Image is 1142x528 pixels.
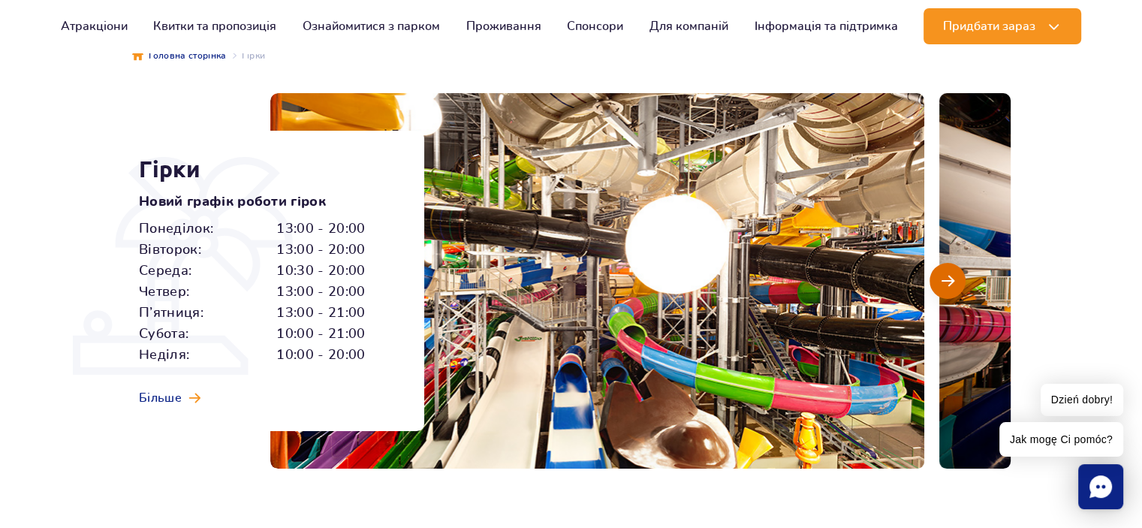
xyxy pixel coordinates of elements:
button: Наступний слайд [930,263,966,299]
span: Четвер: [139,282,189,303]
a: Для компаній [649,8,728,44]
a: Інформація та підтримка [755,8,898,44]
span: Більше [139,390,182,406]
span: 10:30 - 20:00 [276,261,365,282]
span: Субота: [139,324,188,345]
a: Головна сторінка [132,48,227,63]
span: 13:00 - 21:00 [276,303,365,324]
a: Ознайомитися з парком [303,8,440,44]
span: Dzień dobry! [1041,384,1123,416]
a: Проживання [466,8,541,44]
a: Більше [139,390,200,406]
span: Понеділок: [139,219,213,240]
button: Придбати зараз [924,8,1081,44]
span: 13:00 - 20:00 [276,240,365,261]
a: Квитки та пропозиція [153,8,276,44]
span: Середа: [139,261,191,282]
li: Гірки [227,48,266,63]
span: Придбати зараз [943,20,1035,33]
a: Спонсори [567,8,623,44]
a: Атракціони [61,8,128,44]
div: Chat [1078,464,1123,509]
span: 10:00 - 20:00 [276,345,365,366]
span: 13:00 - 20:00 [276,219,365,240]
span: Вівторок: [139,240,201,261]
span: Неділя: [139,345,189,366]
h1: Гірки [139,155,390,183]
p: Новий графік роботи гірок [139,192,390,213]
span: 10:00 - 21:00 [276,324,365,345]
span: П’ятниця: [139,303,203,324]
span: Jak mogę Ci pomóc? [999,422,1123,457]
span: 13:00 - 20:00 [276,282,365,303]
